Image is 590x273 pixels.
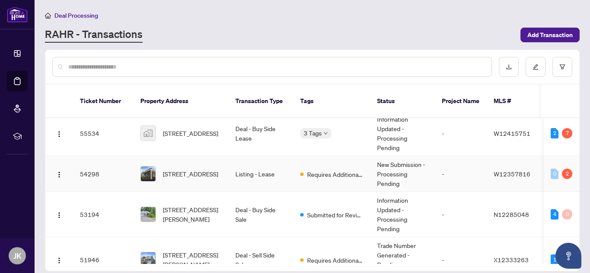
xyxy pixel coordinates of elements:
div: 2 [562,169,572,179]
td: - [435,192,487,237]
button: filter [552,57,572,77]
img: Logo [56,212,63,219]
td: Deal - Buy Side Sale [228,192,293,237]
span: N12285048 [494,210,529,218]
span: home [45,13,51,19]
span: Requires Additional Docs [307,169,363,179]
span: X12333263 [494,256,529,264]
th: Ticket Number [73,85,133,118]
div: 4 [551,209,558,220]
th: Status [370,85,435,118]
span: [STREET_ADDRESS] [163,169,218,179]
button: edit [526,57,546,77]
button: download [499,57,519,77]
div: 1 [551,254,558,265]
span: filter [559,64,565,70]
th: Project Name [435,85,487,118]
button: Logo [52,253,66,267]
img: thumbnail-img [141,126,155,141]
td: Information Updated - Processing Pending [370,111,435,156]
td: Listing - Lease [228,156,293,192]
th: Property Address [133,85,228,118]
button: Open asap [555,243,581,269]
span: down [324,131,328,135]
button: Logo [52,126,66,140]
td: 53194 [73,192,133,237]
button: Logo [52,207,66,221]
img: thumbnail-img [141,166,155,181]
span: Requires Additional Docs [307,255,363,265]
div: 0 [551,169,558,179]
span: [STREET_ADDRESS][PERSON_NAME] [163,250,222,269]
td: - [435,111,487,156]
span: Deal Processing [54,12,98,19]
img: thumbnail-img [141,207,155,222]
span: W12415751 [494,129,530,137]
th: Transaction Type [228,85,293,118]
img: Logo [56,131,63,138]
span: 3 Tags [304,128,322,138]
img: thumbnail-img [141,252,155,267]
div: 2 [551,128,558,138]
span: download [506,64,512,70]
img: logo [7,6,28,22]
td: 54298 [73,156,133,192]
span: W12357816 [494,170,530,178]
img: Logo [56,257,63,264]
td: 55534 [73,111,133,156]
td: Deal - Buy Side Lease [228,111,293,156]
th: Tags [293,85,370,118]
td: - [435,156,487,192]
span: JK [13,250,22,262]
button: Add Transaction [520,28,580,42]
a: RAHR - Transactions [45,27,143,43]
span: Add Transaction [527,28,573,42]
span: [STREET_ADDRESS][PERSON_NAME] [163,205,222,224]
th: MLS # [487,85,539,118]
div: 7 [562,128,572,138]
td: New Submission - Processing Pending [370,156,435,192]
span: [STREET_ADDRESS] [163,129,218,138]
img: Logo [56,171,63,178]
td: Information Updated - Processing Pending [370,192,435,237]
button: Logo [52,167,66,181]
span: edit [533,64,539,70]
div: 0 [562,209,572,220]
span: Submitted for Review [307,210,363,220]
